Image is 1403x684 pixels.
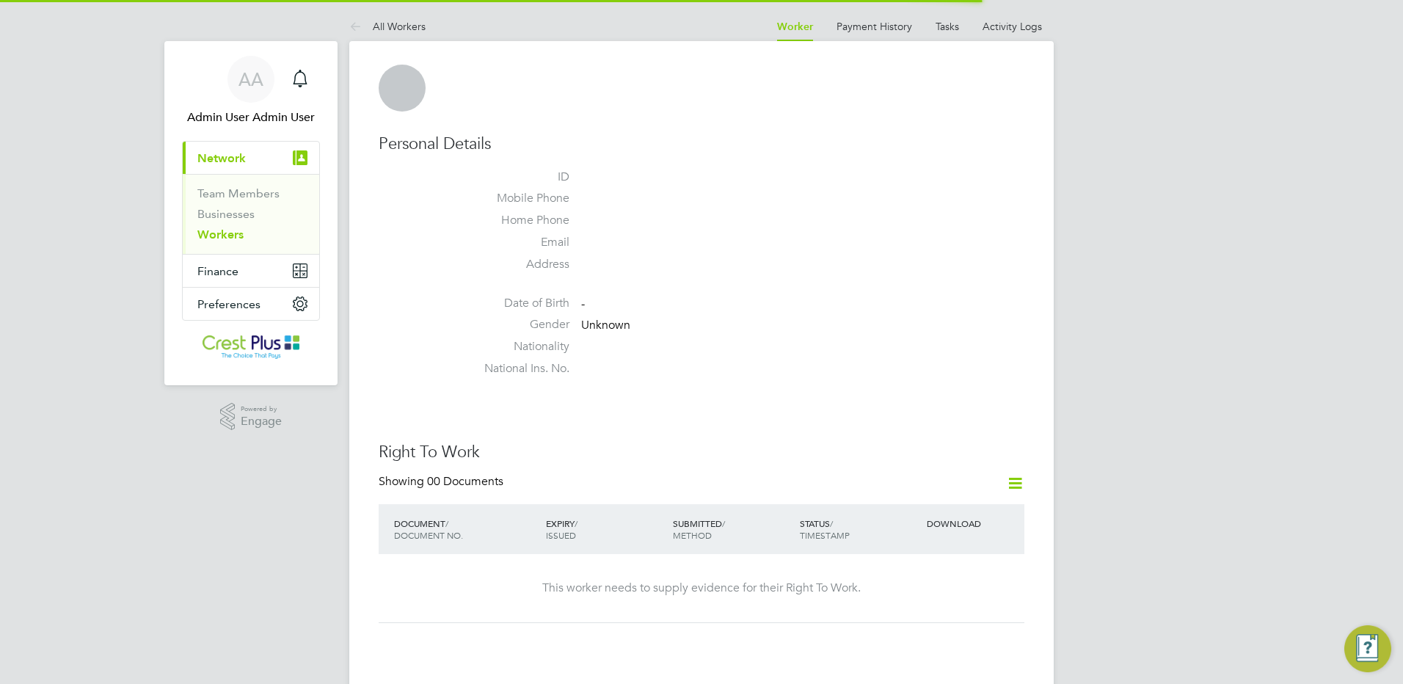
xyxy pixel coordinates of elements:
[379,442,1024,463] h3: Right To Work
[182,335,320,359] a: Go to home page
[182,109,320,126] span: Admin User Admin User
[467,191,569,206] label: Mobile Phone
[796,510,923,548] div: STATUS
[669,510,796,548] div: SUBMITTED
[467,213,569,228] label: Home Phone
[197,186,280,200] a: Team Members
[467,339,569,354] label: Nationality
[183,288,319,320] button: Preferences
[183,142,319,174] button: Network
[349,20,426,33] a: All Workers
[390,510,542,548] div: DOCUMENT
[542,510,669,548] div: EXPIRY
[575,517,577,529] span: /
[183,174,319,254] div: Network
[197,264,238,278] span: Finance
[427,474,503,489] span: 00 Documents
[837,20,912,33] a: Payment History
[394,529,463,541] span: DOCUMENT NO.
[164,41,338,385] nav: Main navigation
[197,297,260,311] span: Preferences
[220,403,283,431] a: Powered byEngage
[241,403,282,415] span: Powered by
[445,517,448,529] span: /
[467,257,569,272] label: Address
[800,529,850,541] span: TIMESTAMP
[923,510,1024,536] div: DOWNLOAD
[467,296,569,311] label: Date of Birth
[722,517,725,529] span: /
[203,335,300,359] img: crestplusoperations-logo-retina.png
[393,581,1010,596] div: This worker needs to supply evidence for their Right To Work.
[581,296,585,311] span: -
[182,56,320,126] a: AAAdmin User Admin User
[238,70,263,89] span: AA
[467,361,569,376] label: National Ins. No.
[183,255,319,287] button: Finance
[241,415,282,428] span: Engage
[1344,625,1391,672] button: Engage Resource Center
[546,529,576,541] span: ISSUED
[379,134,1024,155] h3: Personal Details
[197,228,244,241] a: Workers
[673,529,712,541] span: METHOD
[467,235,569,250] label: Email
[467,170,569,185] label: ID
[777,21,813,33] a: Worker
[379,474,506,490] div: Showing
[197,151,246,165] span: Network
[581,319,630,333] span: Unknown
[197,207,255,221] a: Businesses
[467,317,569,332] label: Gender
[830,517,833,529] span: /
[936,20,959,33] a: Tasks
[983,20,1042,33] a: Activity Logs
